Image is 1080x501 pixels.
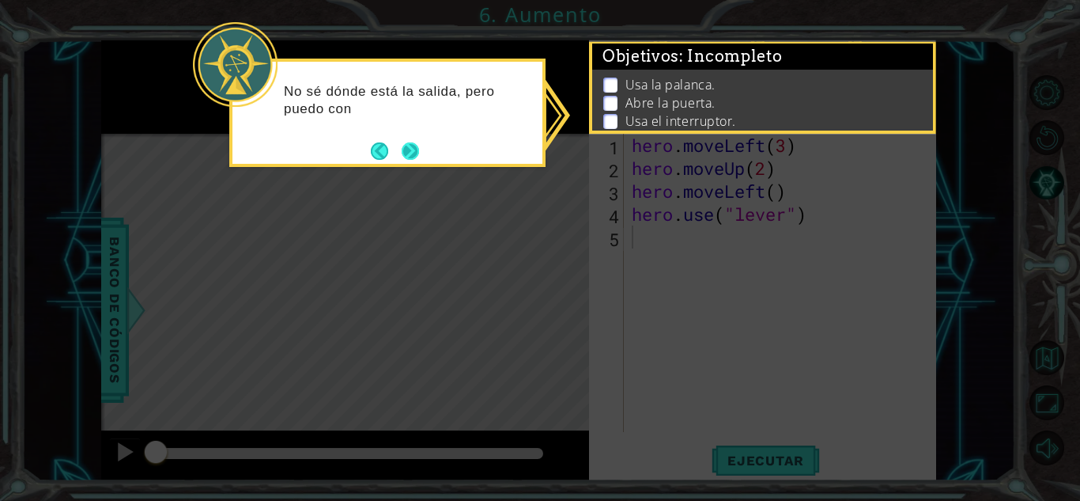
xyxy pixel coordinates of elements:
[284,83,531,118] p: No sé dónde está la salida, pero puedo con
[401,142,420,161] button: Next
[371,142,402,160] button: Back
[602,47,783,66] span: Objetivos
[625,94,716,112] p: Abre la puerta.
[679,47,782,66] span: : Incompleto
[625,112,736,130] p: Usa el interruptor.
[625,76,716,93] p: Usa la palanca.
